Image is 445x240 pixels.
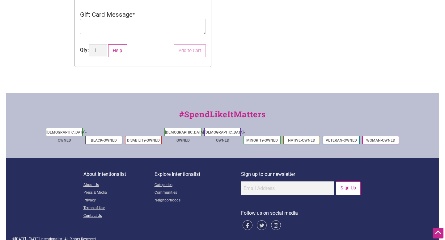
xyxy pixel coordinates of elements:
[80,19,206,34] textarea: Gift Card Message
[83,205,155,212] a: Terms of Use
[80,46,89,54] div: Qty:
[326,138,357,143] a: Veteran-Owned
[336,181,361,195] input: Sign Up
[165,130,205,143] a: [DEMOGRAPHIC_DATA]-Owned
[83,212,155,220] a: Contact Us
[155,197,241,205] a: Neighborhoods
[174,44,206,57] button: Add to Cart
[127,138,160,143] a: Disability-Owned
[241,181,334,195] input: Email Address
[91,138,117,143] a: Black-Owned
[155,189,241,197] a: Communities
[83,181,155,189] a: About Us
[246,138,278,143] a: Minority-Owned
[108,44,127,57] button: Help
[241,209,362,217] p: Follow us on social media
[80,11,133,18] span: Gift Card Message
[241,170,362,178] p: Sign up to our newsletter
[433,228,443,238] div: Scroll Back to Top
[155,170,241,178] p: Explore Intentionalist
[83,189,155,197] a: Press & Media
[6,108,439,126] div: #SpendLikeItMatters
[83,197,155,205] a: Privacy
[89,44,107,56] input: Product quantity
[288,138,315,143] a: Native-Owned
[205,130,245,143] a: [DEMOGRAPHIC_DATA]-Owned
[83,170,155,178] p: About Intentionalist
[46,130,87,143] a: [DEMOGRAPHIC_DATA]-Owned
[155,181,241,189] a: Categories
[366,138,395,143] a: Woman-Owned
